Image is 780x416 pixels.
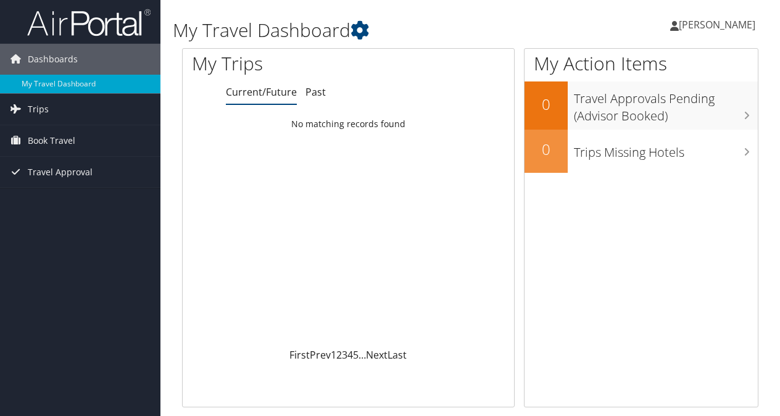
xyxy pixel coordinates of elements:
[342,348,347,362] a: 3
[525,51,758,77] h1: My Action Items
[336,348,342,362] a: 2
[388,348,407,362] a: Last
[366,348,388,362] a: Next
[289,348,310,362] a: First
[525,139,568,160] h2: 0
[347,348,353,362] a: 4
[525,130,758,173] a: 0Trips Missing Hotels
[331,348,336,362] a: 1
[310,348,331,362] a: Prev
[28,94,49,125] span: Trips
[28,44,78,75] span: Dashboards
[359,348,366,362] span: …
[574,84,758,125] h3: Travel Approvals Pending (Advisor Booked)
[525,81,758,129] a: 0Travel Approvals Pending (Advisor Booked)
[27,8,151,37] img: airportal-logo.png
[192,51,367,77] h1: My Trips
[226,85,297,99] a: Current/Future
[173,17,570,43] h1: My Travel Dashboard
[28,157,93,188] span: Travel Approval
[670,6,768,43] a: [PERSON_NAME]
[183,113,514,135] td: No matching records found
[679,18,755,31] span: [PERSON_NAME]
[353,348,359,362] a: 5
[305,85,326,99] a: Past
[28,125,75,156] span: Book Travel
[574,138,758,161] h3: Trips Missing Hotels
[525,94,568,115] h2: 0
